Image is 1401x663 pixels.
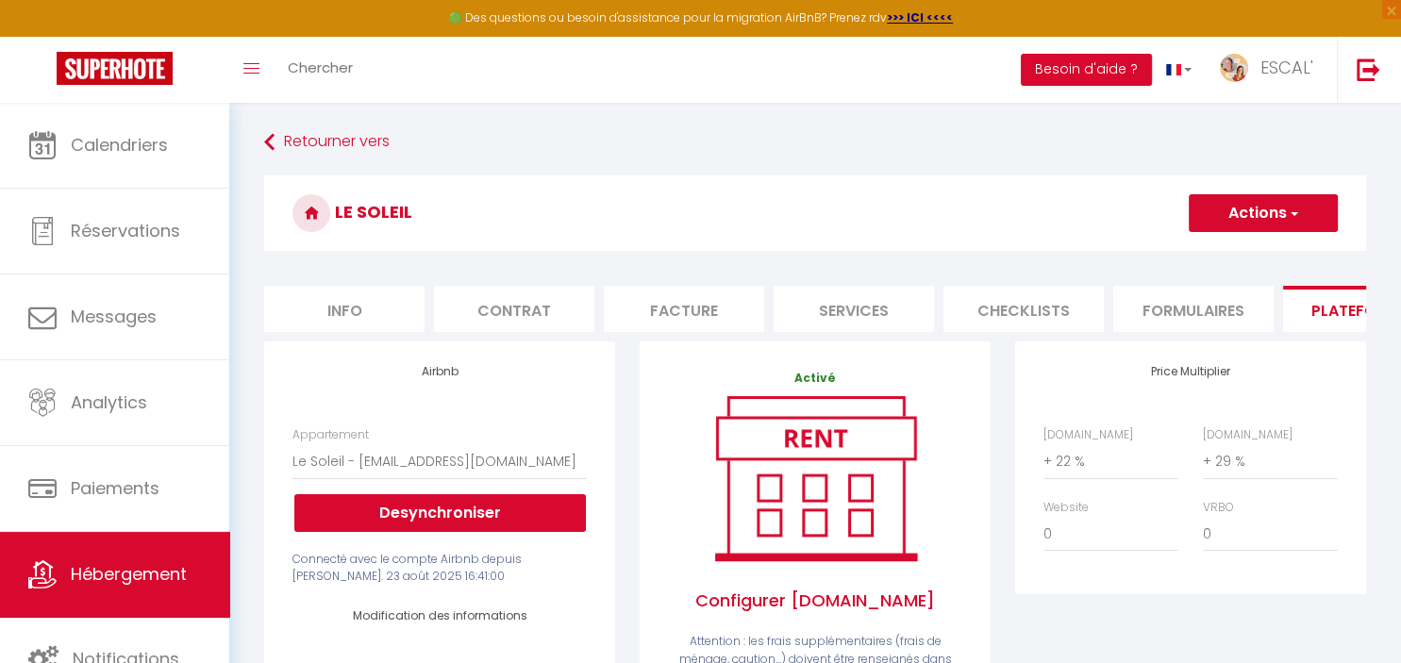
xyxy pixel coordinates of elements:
h4: Price Multiplier [1043,365,1338,378]
span: Calendriers [71,133,168,157]
span: Configurer [DOMAIN_NAME] [668,569,962,633]
label: Website [1043,499,1089,517]
li: Facture [604,286,764,332]
label: VRBO [1203,499,1234,517]
img: logout [1357,58,1380,81]
h4: Airbnb [292,365,587,378]
img: ... [1220,54,1248,82]
label: Appartement [292,426,369,444]
li: Formulaires [1113,286,1274,332]
h3: Le Soleil [264,175,1366,251]
span: Hébergement [71,562,187,586]
li: Services [774,286,934,332]
img: Super Booking [57,52,173,85]
span: Analytics [71,390,147,414]
button: Desynchroniser [294,494,586,532]
label: [DOMAIN_NAME] [1203,426,1293,444]
label: [DOMAIN_NAME] [1043,426,1133,444]
img: rent.png [695,388,936,569]
button: Besoin d'aide ? [1021,54,1152,86]
li: Contrat [434,286,594,332]
span: Chercher [288,58,353,77]
span: Messages [71,305,157,328]
a: Retourner vers [264,125,1366,159]
button: Actions [1189,194,1338,232]
li: Checklists [943,286,1104,332]
p: Activé [668,370,962,388]
h4: Modification des informations [321,609,559,622]
span: Réservations [71,219,180,242]
a: >>> ICI <<<< [887,9,953,25]
a: Chercher [274,37,367,103]
div: Connecté avec le compte Airbnb depuis [PERSON_NAME]. 23 août 2025 16:41:00 [292,551,587,587]
span: ESCAL' [1260,56,1313,79]
li: Info [264,286,425,332]
span: Paiements [71,476,159,500]
a: ... ESCAL' [1206,37,1337,103]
